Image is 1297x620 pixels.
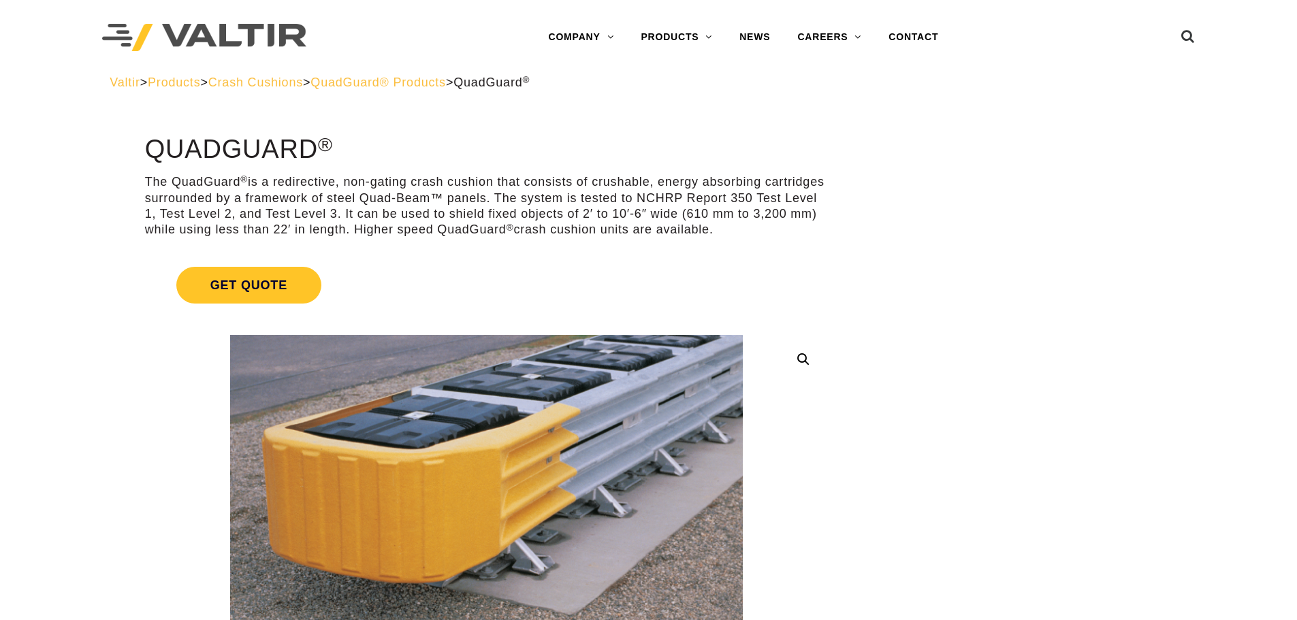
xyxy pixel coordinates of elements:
a: COMPANY [534,24,627,51]
h1: QuadGuard [145,135,828,164]
sup: ® [318,133,333,155]
a: Products [148,76,200,89]
a: CAREERS [784,24,875,51]
span: Get Quote [176,267,321,304]
div: > > > > [110,75,1187,91]
a: NEWS [726,24,784,51]
a: CONTACT [875,24,952,51]
a: PRODUCTS [627,24,726,51]
p: The QuadGuard is a redirective, non-gating crash cushion that consists of crushable, energy absor... [145,174,828,238]
a: Valtir [110,76,140,89]
img: Valtir [102,24,306,52]
sup: ® [523,75,530,85]
a: Crash Cushions [208,76,303,89]
sup: ® [240,174,248,184]
sup: ® [507,223,514,233]
span: QuadGuard [453,76,530,89]
a: Get Quote [145,250,828,320]
a: QuadGuard® Products [310,76,446,89]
